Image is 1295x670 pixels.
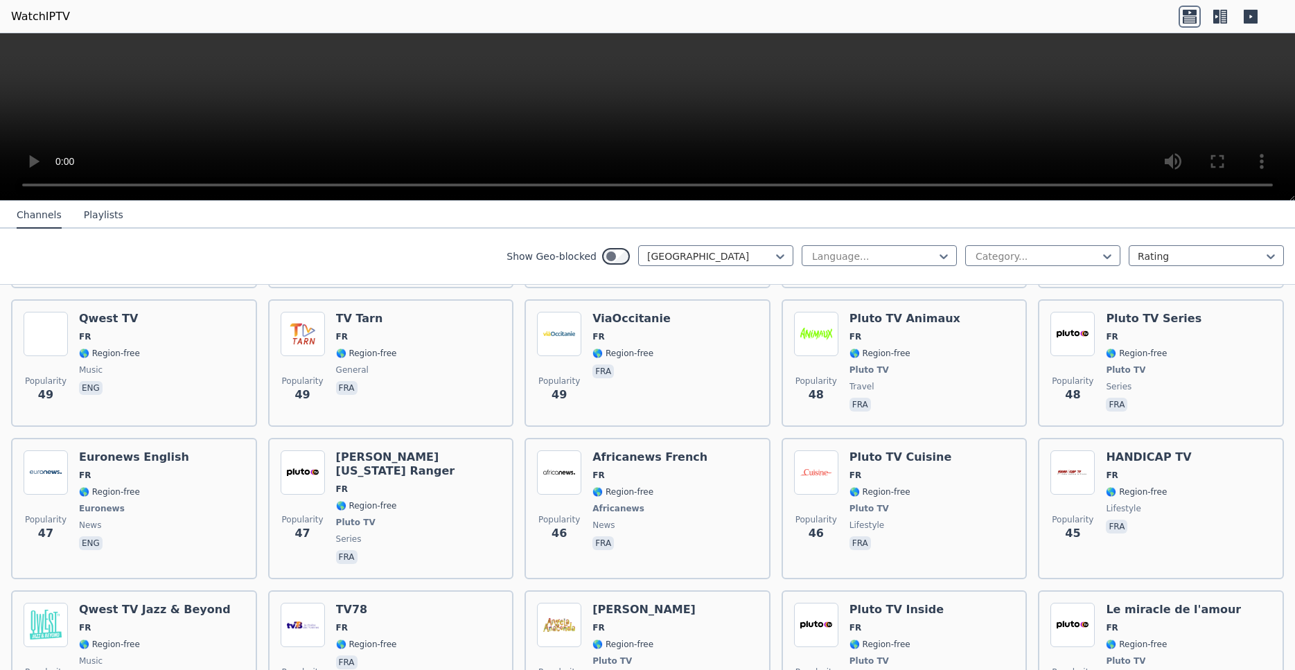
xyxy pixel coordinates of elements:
[336,517,376,528] span: Pluto TV
[849,312,960,326] h6: Pluto TV Animaux
[849,503,889,514] span: Pluto TV
[79,450,189,464] h6: Euronews English
[849,348,910,359] span: 🌎 Region-free
[1106,655,1145,667] span: Pluto TV
[17,202,62,229] button: Channels
[592,486,653,497] span: 🌎 Region-free
[592,364,614,378] p: fra
[1106,503,1140,514] span: lifestyle
[794,312,838,356] img: Pluto TV Animaux
[79,486,140,497] span: 🌎 Region-free
[336,639,397,650] span: 🌎 Region-free
[1052,514,1093,525] span: Popularity
[592,450,707,464] h6: Africanews French
[282,514,324,525] span: Popularity
[79,622,91,633] span: FR
[25,514,67,525] span: Popularity
[79,348,140,359] span: 🌎 Region-free
[336,500,397,511] span: 🌎 Region-free
[849,655,889,667] span: Pluto TV
[79,364,103,376] span: music
[79,503,125,514] span: Euronews
[79,536,103,550] p: eng
[336,331,348,342] span: FR
[79,603,231,617] h6: Qwest TV Jazz & Beyond
[1106,603,1241,617] h6: Le miracle de l'amour
[849,331,861,342] span: FR
[849,381,874,392] span: travel
[38,387,53,403] span: 49
[592,348,653,359] span: 🌎 Region-free
[1050,450,1095,495] img: HANDICAP TV
[1106,398,1127,412] p: fra
[552,387,567,403] span: 49
[281,312,325,356] img: TV Tarn
[79,381,103,395] p: eng
[1106,520,1127,534] p: fra
[809,387,824,403] span: 48
[849,364,889,376] span: Pluto TV
[537,312,581,356] img: ViaOccitanie
[849,450,952,464] h6: Pluto TV Cuisine
[592,655,632,667] span: Pluto TV
[336,364,369,376] span: general
[1106,312,1201,326] h6: Pluto TV Series
[592,639,653,650] span: 🌎 Region-free
[592,503,644,514] span: Africanews
[336,484,348,495] span: FR
[38,525,53,542] span: 47
[281,603,325,647] img: TV78
[592,622,604,633] span: FR
[1106,364,1145,376] span: Pluto TV
[11,8,70,25] a: WatchIPTV
[1065,525,1080,542] span: 45
[537,603,581,647] img: Angela Anaconda
[24,603,68,647] img: Qwest TV Jazz & Beyond
[336,312,397,326] h6: TV Tarn
[336,348,397,359] span: 🌎 Region-free
[79,312,140,326] h6: Qwest TV
[1106,331,1118,342] span: FR
[538,376,580,387] span: Popularity
[794,450,838,495] img: Pluto TV Cuisine
[1050,603,1095,647] img: Le miracle de l'amour
[849,536,871,550] p: fra
[592,312,671,326] h6: ViaOccitanie
[538,514,580,525] span: Popularity
[849,603,944,617] h6: Pluto TV Inside
[294,525,310,542] span: 47
[282,376,324,387] span: Popularity
[1106,470,1118,481] span: FR
[336,381,358,395] p: fra
[592,536,614,550] p: fra
[592,520,615,531] span: news
[592,603,696,617] h6: [PERSON_NAME]
[1106,622,1118,633] span: FR
[849,398,871,412] p: fra
[592,331,604,342] span: FR
[849,470,861,481] span: FR
[336,622,348,633] span: FR
[1106,639,1167,650] span: 🌎 Region-free
[281,450,325,495] img: Walker Texas Ranger
[1052,376,1093,387] span: Popularity
[1050,312,1095,356] img: Pluto TV Series
[849,639,910,650] span: 🌎 Region-free
[336,450,502,478] h6: [PERSON_NAME] [US_STATE] Ranger
[537,450,581,495] img: Africanews French
[336,550,358,564] p: fra
[795,514,837,525] span: Popularity
[336,603,397,617] h6: TV78
[24,312,68,356] img: Qwest TV
[849,520,884,531] span: lifestyle
[336,534,362,545] span: series
[79,331,91,342] span: FR
[24,450,68,495] img: Euronews English
[336,655,358,669] p: fra
[1065,387,1080,403] span: 48
[795,376,837,387] span: Popularity
[294,387,310,403] span: 49
[592,470,604,481] span: FR
[552,525,567,542] span: 46
[1106,486,1167,497] span: 🌎 Region-free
